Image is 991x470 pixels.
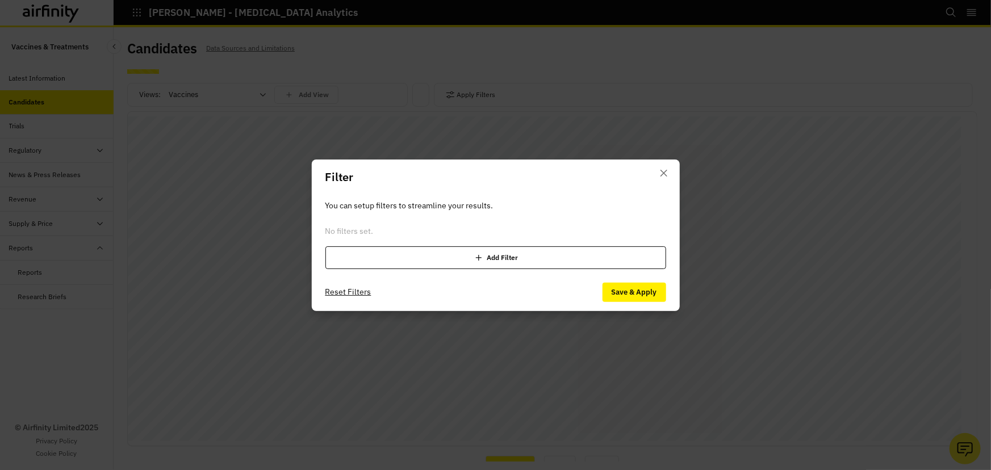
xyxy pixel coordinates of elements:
button: Reset Filters [325,283,371,301]
button: Close [655,164,673,182]
div: No filters set. [325,225,666,237]
p: You can setup filters to streamline your results. [325,199,666,212]
button: Save & Apply [603,283,666,302]
header: Filter [312,160,680,195]
div: Add Filter [325,246,666,269]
